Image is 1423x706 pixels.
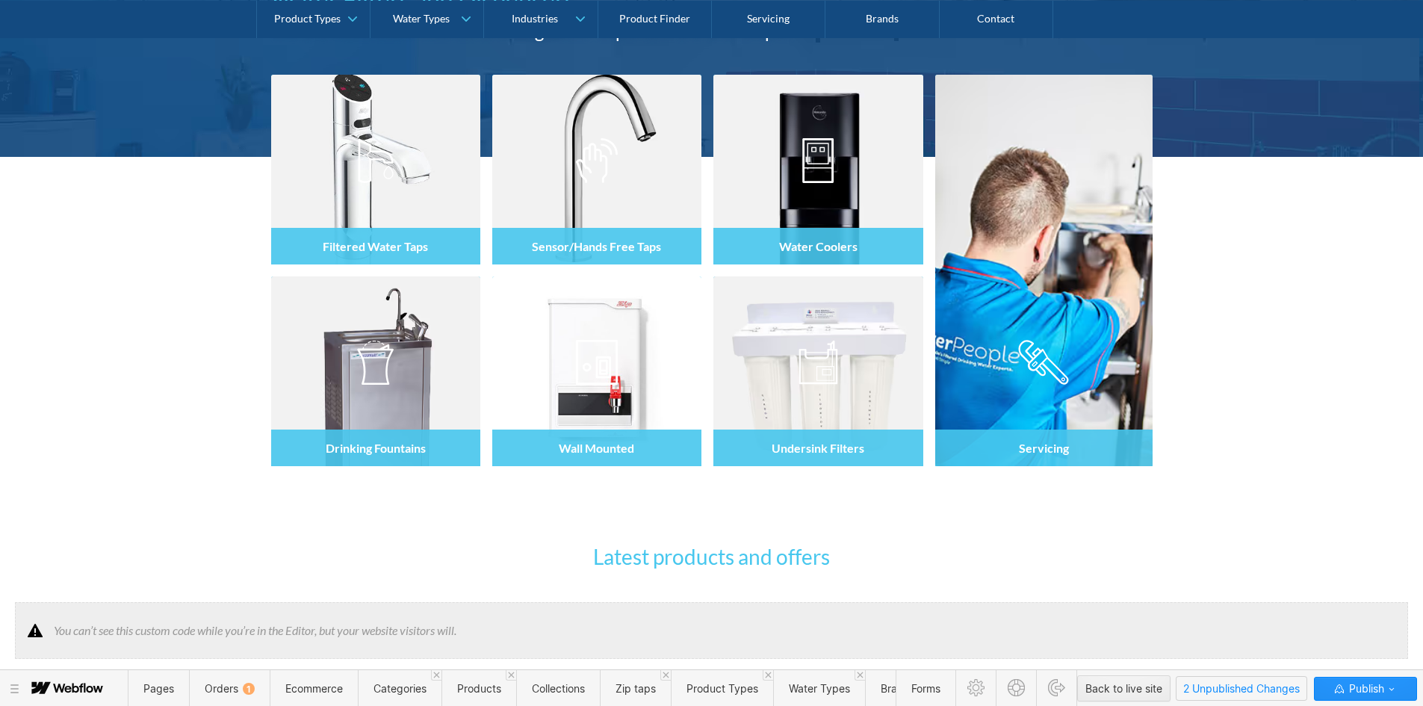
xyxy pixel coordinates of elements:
[532,682,585,695] span: Collections
[271,276,480,466] img: Drinking Fountains
[855,670,865,681] a: Close 'Water Types' tab
[1314,677,1417,701] button: Publish
[323,239,428,253] h4: Filtered Water Taps
[616,682,656,695] span: Zip taps
[1077,675,1171,702] button: Back to live site
[431,670,441,681] a: Close 'Categories' tab
[6,36,46,50] span: Text us
[512,12,558,25] div: Industries
[326,441,426,455] h4: Drinking Fountains
[492,75,701,264] img: Sensor/Hands Free Taps
[686,682,758,695] span: Product Types
[559,441,634,455] h4: Wall Mounted
[421,541,1003,572] h3: Latest products and offers
[789,682,850,695] span: Water Types
[373,682,427,695] span: Categories
[143,682,174,695] span: Pages
[492,276,701,466] img: Wall Mounted
[779,239,858,253] h4: Water Coolers
[457,682,501,695] span: Products
[532,239,661,253] h4: Sensor/Hands Free Taps
[1346,678,1384,700] span: Publish
[713,276,923,466] img: Undersink Filters
[1019,441,1069,455] h4: Servicing
[274,12,341,25] div: Product Types
[935,75,1153,466] a: Servicing
[393,12,450,25] div: Water Types
[1085,678,1162,700] div: Back to live site
[285,682,343,695] span: Ecommerce
[660,670,671,681] a: Close 'Zip taps' tab
[713,75,923,264] img: Water Coolers
[271,75,480,264] img: Filtered Water Taps
[763,670,773,681] a: Close 'Product Types' tab
[506,670,516,681] a: Close 'Products' tab
[243,683,255,695] div: 1
[772,441,864,455] h4: Undersink Filters
[881,682,915,695] span: Brands
[911,682,940,695] span: Forms
[205,682,255,695] span: Orders
[1176,677,1306,700] span: 2 Unpublished Changes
